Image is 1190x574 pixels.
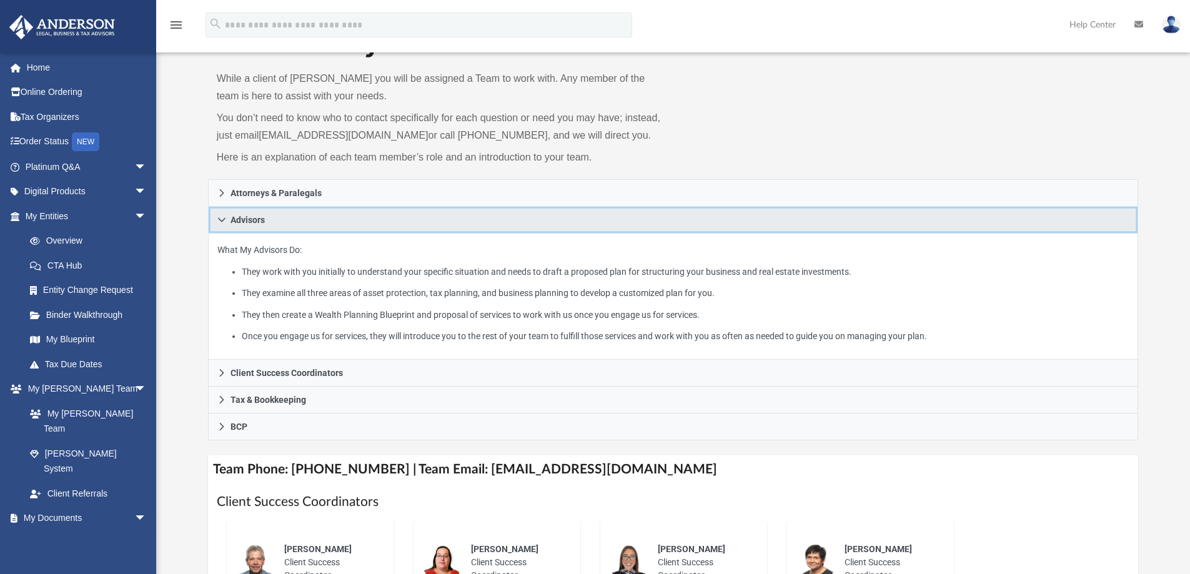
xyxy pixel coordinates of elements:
span: arrow_drop_down [134,506,159,532]
li: They examine all three areas of asset protection, tax planning, and business planning to develop ... [242,285,1129,301]
span: [PERSON_NAME] [284,544,352,554]
a: Binder Walkthrough [17,302,166,327]
a: CTA Hub [17,253,166,278]
i: search [209,17,222,31]
a: Overview [17,229,166,254]
a: [PERSON_NAME] System [17,441,159,481]
a: Order StatusNEW [9,129,166,155]
span: [PERSON_NAME] [471,544,538,554]
a: [EMAIL_ADDRESS][DOMAIN_NAME] [259,130,428,141]
h4: Team Phone: [PHONE_NUMBER] | Team Email: [EMAIL_ADDRESS][DOMAIN_NAME] [208,455,1139,483]
p: What My Advisors Do: [217,242,1129,344]
a: menu [169,24,184,32]
div: NEW [72,132,99,151]
p: While a client of [PERSON_NAME] you will be assigned a Team to work with. Any member of the team ... [217,70,665,105]
a: Platinum Q&Aarrow_drop_down [9,154,166,179]
a: Tax Due Dates [17,352,166,377]
a: Digital Productsarrow_drop_down [9,179,166,204]
li: They work with you initially to understand your specific situation and needs to draft a proposed ... [242,264,1129,280]
span: arrow_drop_down [134,204,159,229]
p: You don’t need to know who to contact specifically for each question or need you may have; instea... [217,109,665,144]
span: Attorneys & Paralegals [231,189,322,197]
a: Client Success Coordinators [208,360,1139,387]
a: Box [17,530,153,555]
a: BCP [208,413,1139,440]
span: [PERSON_NAME] [658,544,725,554]
li: Once you engage us for services, they will introduce you to the rest of your team to fulfill thos... [242,329,1129,344]
li: They then create a Wealth Planning Blueprint and proposal of services to work with us once you en... [242,307,1129,323]
a: Tax & Bookkeeping [208,387,1139,413]
span: arrow_drop_down [134,154,159,180]
a: Entity Change Request [17,278,166,303]
a: Attorneys & Paralegals [208,179,1139,207]
a: Tax Organizers [9,104,166,129]
i: menu [169,17,184,32]
a: My [PERSON_NAME] Team [17,401,153,441]
img: Anderson Advisors Platinum Portal [6,15,119,39]
a: My Blueprint [17,327,159,352]
a: My [PERSON_NAME] Teamarrow_drop_down [9,377,159,402]
span: Client Success Coordinators [231,369,343,377]
a: My Entitiesarrow_drop_down [9,204,166,229]
span: arrow_drop_down [134,377,159,402]
h1: Client Success Coordinators [217,493,1130,511]
a: Advisors [208,207,1139,234]
a: Client Referrals [17,481,159,506]
span: [PERSON_NAME] [845,544,912,554]
span: BCP [231,422,247,431]
a: Online Ordering [9,80,166,105]
span: arrow_drop_down [134,179,159,205]
span: Tax & Bookkeeping [231,395,306,404]
div: Advisors [208,234,1139,360]
a: My Documentsarrow_drop_down [9,506,159,531]
span: Advisors [231,215,265,224]
img: User Pic [1162,16,1181,34]
a: Home [9,55,166,80]
p: Here is an explanation of each team member’s role and an introduction to your team. [217,149,665,166]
